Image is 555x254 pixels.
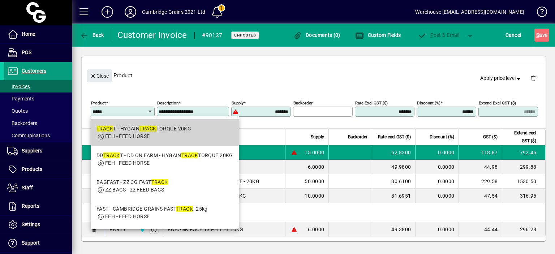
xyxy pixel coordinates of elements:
[4,129,72,142] a: Communications
[415,160,459,174] td: 0.0000
[415,6,524,18] div: Warehouse [EMAIL_ADDRESS][DOMAIN_NAME]
[168,226,244,233] span: ROBANK RACE 13 PELLET 20KG
[139,126,156,132] em: TRACK
[418,32,460,38] span: ost & Email
[415,174,459,189] td: 0.0000
[459,145,502,160] td: 118.87
[4,160,72,178] a: Products
[22,185,33,190] span: Staff
[507,129,536,145] span: Extend excl GST ($)
[7,96,34,102] span: Payments
[105,187,164,193] span: ZZ BAGS - zz FEED BAGS
[532,1,546,25] a: Knowledge Base
[7,133,50,138] span: Communications
[232,100,244,106] mat-label: Supply
[414,29,463,42] button: Post & Email
[176,206,193,212] em: TRACK
[477,72,525,85] button: Apply price level
[117,29,187,41] div: Customer Invoice
[4,92,72,105] a: Payments
[502,189,545,203] td: 316.95
[181,152,198,158] em: TRACK
[157,100,178,106] mat-label: Description
[119,5,142,18] button: Profile
[377,178,411,185] div: 30.6100
[22,166,42,172] span: Products
[4,234,72,252] a: Support
[377,192,411,199] div: 31.6951
[4,105,72,117] a: Quotes
[91,173,239,199] mat-option: BAGFAST - ZZ CG FAST TRACK
[202,30,223,41] div: #90137
[105,203,545,222] div: [DATE] DELIVERY
[72,29,112,42] app-page-header-button: Back
[4,117,72,129] a: Backorders
[105,214,150,219] span: FEH - FEED HORSE
[22,31,35,37] span: Home
[4,216,72,234] a: Settings
[502,160,545,174] td: 299.88
[22,221,40,227] span: Settings
[91,119,239,146] mat-option: TRACKT - HYGAIN TRACKTORQUE 20KG
[7,120,37,126] span: Backorders
[109,226,125,233] div: RBR13
[308,226,324,233] span: 6.0000
[91,199,239,226] mat-option: FAST - CAMBRIDGE GRAINS FAST TRACK - 25kg
[91,146,239,173] mat-option: DDTRACKT - DD ON FARM - HYGAIN TRACKTORQUE 20KG
[138,225,146,233] span: Cambridge Grains 2021 Ltd
[293,100,313,106] mat-label: Backorder
[7,108,28,114] span: Quotes
[377,226,411,233] div: 49.3800
[4,25,72,43] a: Home
[417,100,440,106] mat-label: Discount (%)
[305,178,324,185] span: 50.0000
[415,189,459,203] td: 0.0000
[105,133,150,139] span: FEH - FEED HORSE
[415,145,459,160] td: 0.0000
[22,68,46,74] span: Customers
[534,29,549,42] button: Save
[311,133,324,141] span: Supply
[536,29,547,41] span: ave
[105,160,150,166] span: FEH - FEED HORSE
[78,29,106,42] button: Back
[502,174,545,189] td: 1530.50
[22,203,39,209] span: Reports
[459,222,502,237] td: 44.44
[377,149,411,156] div: 52.8300
[4,44,72,62] a: POS
[80,32,104,38] span: Back
[96,125,192,133] div: T - HYGAIN TORQUE 20KG
[355,32,401,38] span: Custom Fields
[22,148,42,154] span: Suppliers
[305,149,324,156] span: 15.0000
[483,133,498,141] span: GST ($)
[415,222,459,237] td: 0.0000
[378,133,411,141] span: Rate excl GST ($)
[85,72,113,79] app-page-header-button: Close
[87,69,112,82] button: Close
[4,179,72,197] a: Staff
[96,126,113,132] em: TRACK
[96,205,208,213] div: FAST - CAMBRIDGE GRAINS FAST - 25kg
[151,179,168,185] em: TRACK
[305,192,324,199] span: 10.0000
[308,163,324,171] span: 6.0000
[479,100,516,106] mat-label: Extend excl GST ($)
[353,29,403,42] button: Custom Fields
[22,49,31,55] span: POS
[536,32,539,38] span: S
[4,142,72,160] a: Suppliers
[459,189,502,203] td: 47.54
[355,100,388,106] mat-label: Rate excl GST ($)
[103,152,120,158] em: TRACK
[142,6,205,18] div: Cambridge Grains 2021 Ltd
[96,178,168,186] div: BAGFAST - ZZ CG FAST
[430,133,454,141] span: Discount (%)
[459,160,502,174] td: 44.98
[505,29,521,41] span: Cancel
[525,75,542,81] app-page-header-button: Delete
[22,240,40,246] span: Support
[377,163,411,171] div: 49.9800
[430,32,434,38] span: P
